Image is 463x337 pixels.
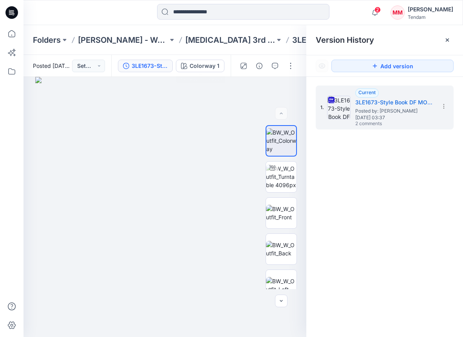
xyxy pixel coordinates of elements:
[391,5,405,20] div: MM
[266,277,297,293] img: BW_W_Outfit_Left
[185,35,275,46] a: [MEDICAL_DATA] 3rd ROUND
[292,35,382,46] p: 3LE1673-Style Book DF MOOD PJ FR
[358,89,376,95] span: Current
[33,62,72,70] span: Posted [DATE] 03:37 by
[316,60,328,72] button: Show Hidden Versions
[331,60,454,72] button: Add version
[408,5,453,14] div: [PERSON_NAME]
[266,205,297,221] img: BW_W_Outfit_Front
[320,104,324,111] span: 1.
[444,37,450,43] button: Close
[78,35,168,46] a: [PERSON_NAME] - Women'Secret
[355,107,434,115] span: Posted by: Azizur Rahman Tipu
[374,7,381,13] span: 2
[355,115,434,120] span: [DATE] 03:37
[190,62,219,70] div: Colorway 1
[266,128,296,153] img: BW_W_Outfit_Colorway
[408,14,453,20] div: Tendam
[118,60,173,72] button: 3LE1673-Style Book DF MOOD PJ FR
[33,35,61,46] a: Folders
[327,96,351,119] img: 3LE1673-Style Book DF MOOD PJ FR
[316,35,374,45] span: Version History
[266,164,297,189] img: BW_W_Outfit_Turntable 4096px
[253,60,266,72] button: Details
[266,241,297,257] img: BW_W_Outfit_Back
[132,62,168,70] div: 3LE1673-Style Book DF MOOD PJ FR
[355,121,410,127] span: 2 comments
[355,98,434,107] h5: 3LE1673-Style Book DF MOOD PJ FR
[176,60,224,72] button: Colorway 1
[35,77,295,337] img: eyJhbGciOiJIUzI1NiIsImtpZCI6IjAiLCJzbHQiOiJzZXMiLCJ0eXAiOiJKV1QifQ.eyJkYXRhIjp7InR5cGUiOiJzdG9yYW...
